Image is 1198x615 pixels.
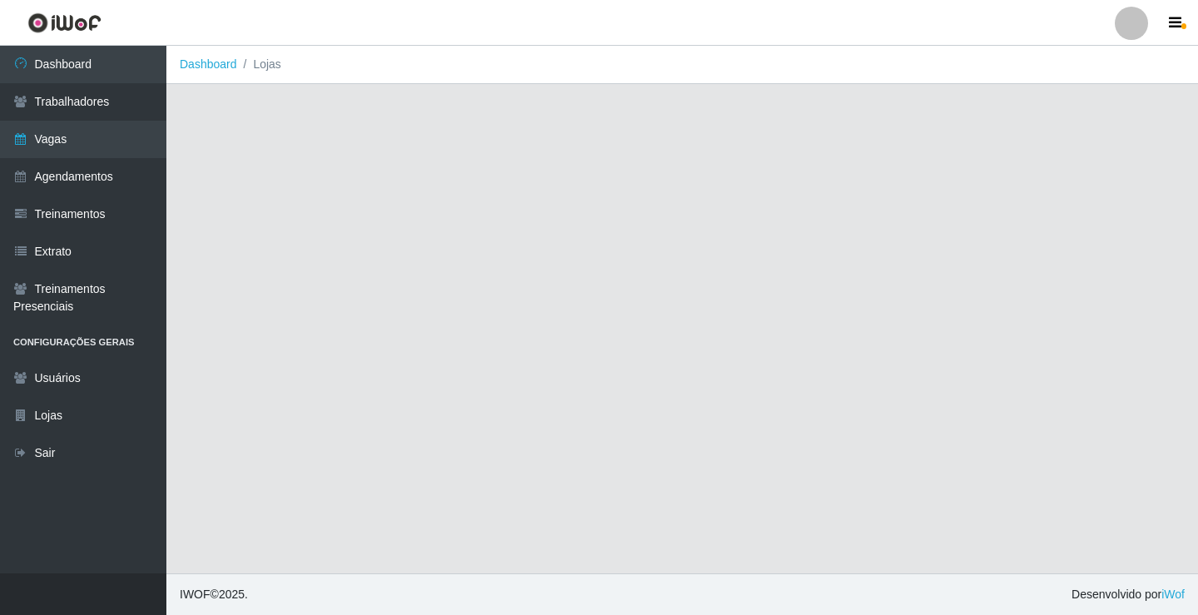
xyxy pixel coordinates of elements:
span: IWOF [180,588,210,601]
a: Dashboard [180,57,237,71]
img: CoreUI Logo [27,12,101,33]
nav: breadcrumb [166,46,1198,84]
li: Lojas [237,56,281,73]
span: Desenvolvido por [1072,586,1185,603]
span: © 2025 . [180,586,248,603]
a: iWof [1161,588,1185,601]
